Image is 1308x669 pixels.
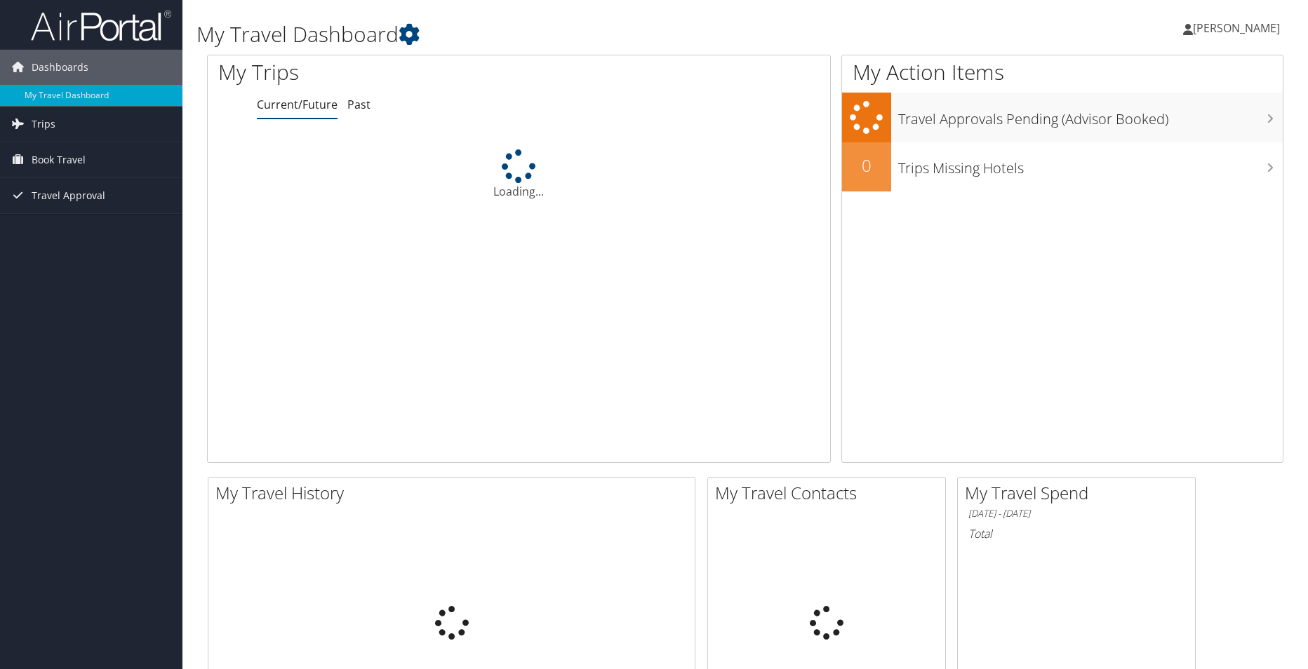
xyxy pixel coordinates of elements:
h2: My Travel Spend [965,481,1195,505]
h1: My Trips [218,58,560,87]
h2: 0 [842,154,891,177]
div: Loading... [208,149,830,200]
span: [PERSON_NAME] [1193,20,1280,36]
a: Current/Future [257,97,338,112]
a: 0Trips Missing Hotels [842,142,1283,191]
span: Travel Approval [32,178,105,213]
h2: My Travel History [215,481,695,505]
h1: My Action Items [842,58,1283,87]
h6: Total [968,526,1184,541]
h3: Trips Missing Hotels [898,151,1283,178]
h1: My Travel Dashboard [196,20,928,49]
a: [PERSON_NAME] [1183,7,1294,49]
a: Travel Approvals Pending (Advisor Booked) [842,93,1283,142]
span: Book Travel [32,142,86,177]
h2: My Travel Contacts [715,481,945,505]
h3: Travel Approvals Pending (Advisor Booked) [898,102,1283,129]
a: Past [347,97,371,112]
span: Trips [32,107,55,142]
span: Dashboards [32,50,88,85]
h6: [DATE] - [DATE] [968,507,1184,520]
img: airportal-logo.png [31,9,171,42]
